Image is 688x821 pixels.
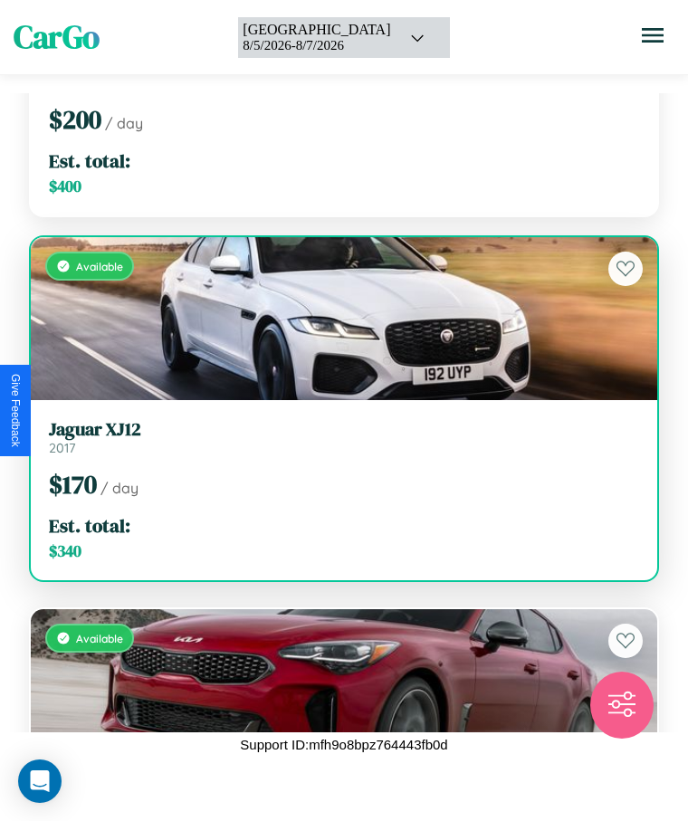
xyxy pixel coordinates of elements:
[49,418,639,440] h3: Jaguar XJ12
[49,540,81,562] span: $ 340
[9,374,22,447] div: Give Feedback
[243,38,390,53] div: 8 / 5 / 2026 - 8 / 7 / 2026
[49,440,76,456] span: 2017
[49,418,639,456] a: Jaguar XJ122017
[49,467,97,501] span: $ 170
[76,260,123,273] span: Available
[243,22,390,38] div: [GEOGRAPHIC_DATA]
[18,759,62,803] div: Open Intercom Messenger
[49,148,130,174] span: Est. total:
[240,732,447,757] p: Support ID: mfh9o8bpz764443fb0d
[100,479,139,497] span: / day
[49,102,101,137] span: $ 200
[49,176,81,197] span: $ 400
[105,114,143,132] span: / day
[49,512,130,539] span: Est. total:
[14,15,100,59] span: CarGo
[76,632,123,645] span: Available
